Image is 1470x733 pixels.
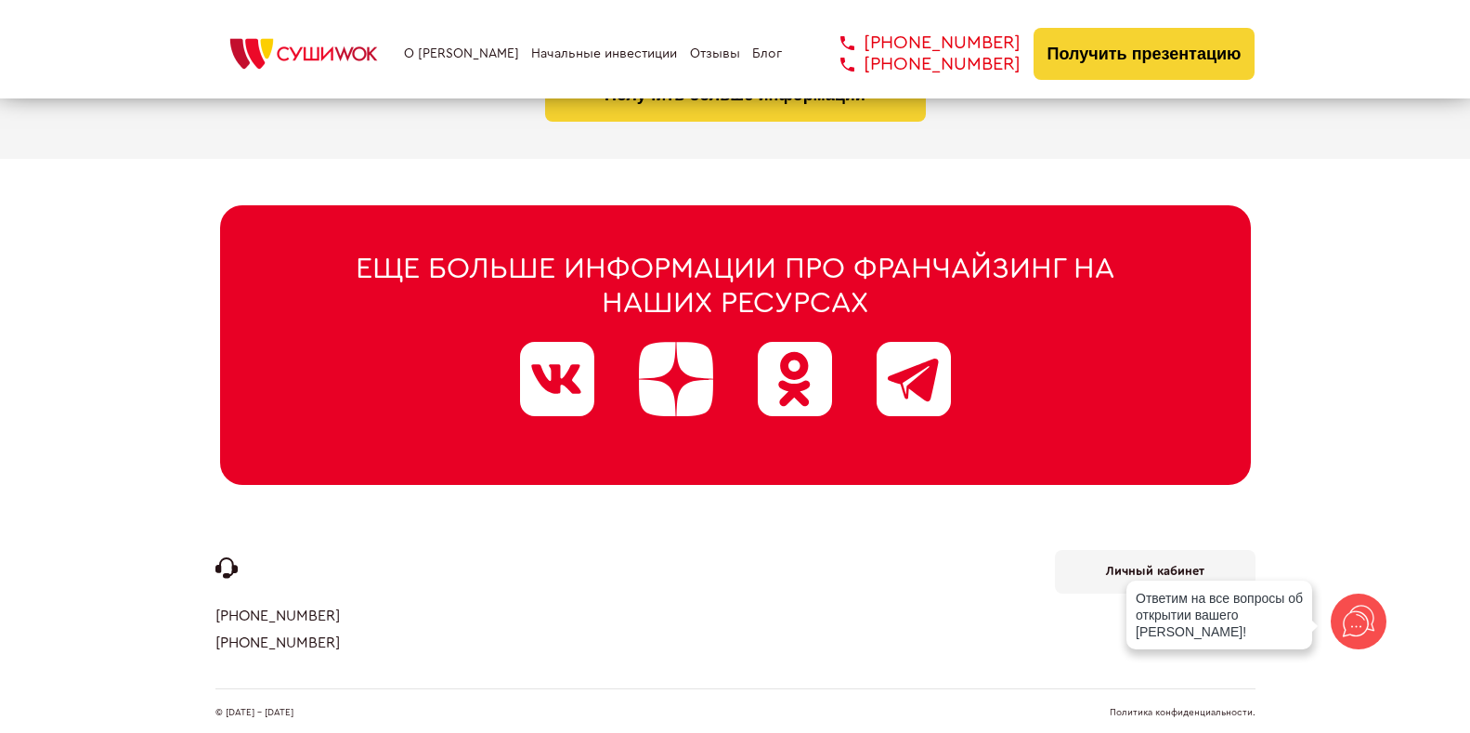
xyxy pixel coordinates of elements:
[215,708,293,719] span: © [DATE] - [DATE]
[1110,708,1255,717] a: Политика конфиденциальности.
[1106,565,1204,577] b: Личный кабинет
[1034,28,1255,80] button: Получить презентацию
[1126,581,1312,649] div: Ответим на все вопросы об открытии вашего [PERSON_NAME]!
[215,635,340,651] a: [PHONE_NUMBER]
[215,608,340,624] a: [PHONE_NUMBER]
[752,46,782,61] a: Блог
[308,252,1163,321] div: Еще больше информации про франчайзинг на наших ресурсах
[813,54,1021,75] a: [PHONE_NUMBER]
[1055,550,1255,594] a: Личный кабинет
[404,46,519,61] a: О [PERSON_NAME]
[531,46,677,61] a: Начальные инвестиции
[813,33,1021,54] a: [PHONE_NUMBER]
[690,46,740,61] a: Отзывы
[215,33,392,74] img: СУШИWOK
